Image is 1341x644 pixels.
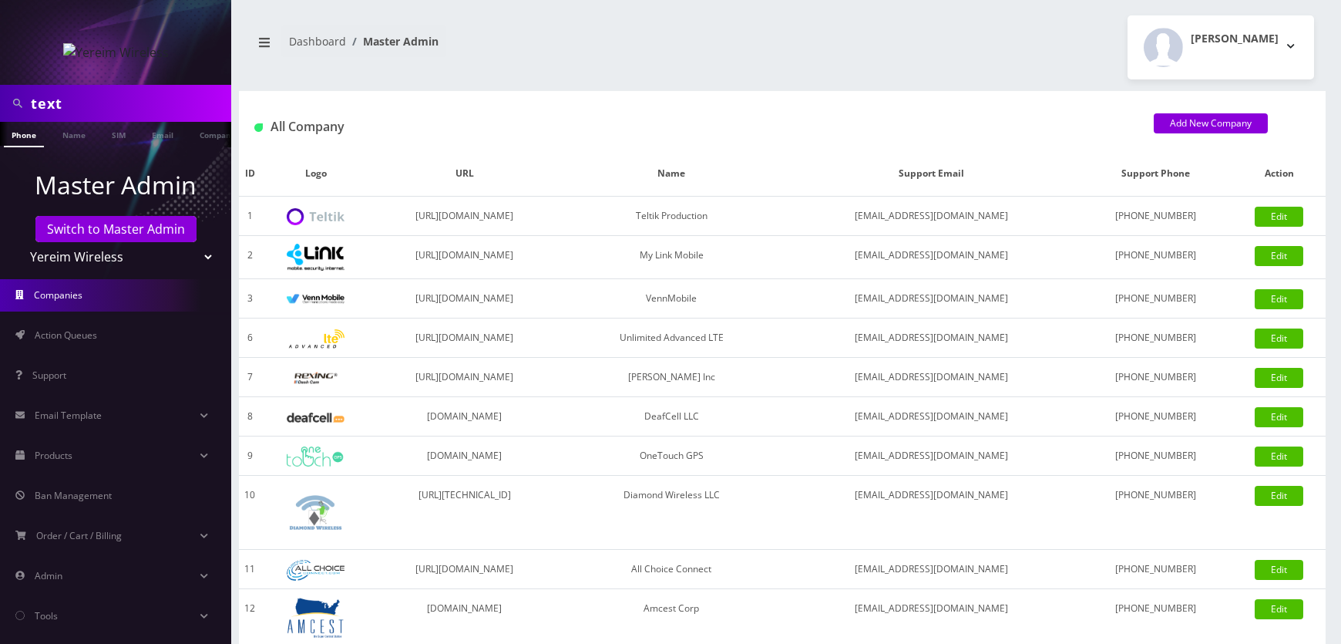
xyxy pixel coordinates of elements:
td: [PHONE_NUMBER] [1078,550,1233,589]
th: Name [558,151,785,197]
td: [URL][DOMAIN_NAME] [371,319,559,358]
img: All Company [254,123,263,132]
td: [PHONE_NUMBER] [1078,319,1233,358]
img: Rexing Inc [287,371,344,386]
span: Tools [35,609,58,622]
td: [EMAIL_ADDRESS][DOMAIN_NAME] [785,397,1078,437]
a: Switch to Master Admin [35,216,197,242]
td: [PHONE_NUMBER] [1078,197,1233,236]
a: Edit [1255,560,1303,580]
td: [EMAIL_ADDRESS][DOMAIN_NAME] [785,236,1078,279]
a: SIM [104,122,133,146]
td: VennMobile [558,279,785,319]
td: Diamond Wireless LLC [558,476,785,550]
td: 2 [239,236,260,279]
td: [EMAIL_ADDRESS][DOMAIN_NAME] [785,476,1078,550]
img: DeafCell LLC [287,413,344,423]
td: [URL][DOMAIN_NAME] [371,197,559,236]
span: Products [35,449,72,462]
td: Teltik Production [558,197,785,236]
span: Order / Cart / Billing [36,529,122,542]
span: Companies [34,288,82,302]
th: Logo [260,151,371,197]
td: [URL][DOMAIN_NAME] [371,279,559,319]
span: Email Template [35,409,102,422]
h1: All Company [254,120,1131,134]
th: Action [1233,151,1326,197]
a: Dashboard [289,34,346,49]
img: VennMobile [287,294,344,305]
span: Ban Management [35,489,112,502]
td: DeafCell LLC [558,397,785,437]
td: All Choice Connect [558,550,785,589]
td: 7 [239,358,260,397]
td: [PHONE_NUMBER] [1078,437,1233,476]
td: OneTouch GPS [558,437,785,476]
img: Amcest Corp [287,597,344,639]
td: 10 [239,476,260,550]
a: Name [55,122,93,146]
td: 11 [239,550,260,589]
img: OneTouch GPS [287,447,344,467]
a: Edit [1255,407,1303,427]
td: [PHONE_NUMBER] [1078,476,1233,550]
td: [URL][DOMAIN_NAME] [371,236,559,279]
td: Unlimited Advanced LTE [558,319,785,358]
td: [PERSON_NAME] Inc [558,358,785,397]
span: Support [32,369,66,382]
img: Teltik Production [287,208,344,226]
a: Phone [4,122,44,147]
button: [PERSON_NAME] [1128,15,1314,79]
td: [EMAIL_ADDRESS][DOMAIN_NAME] [785,358,1078,397]
th: URL [371,151,559,197]
td: [PHONE_NUMBER] [1078,279,1233,319]
a: Edit [1255,207,1303,227]
img: Unlimited Advanced LTE [287,329,344,349]
td: [PHONE_NUMBER] [1078,358,1233,397]
td: [EMAIL_ADDRESS][DOMAIN_NAME] [785,197,1078,236]
a: Edit [1255,368,1303,388]
td: 3 [239,279,260,319]
td: [DOMAIN_NAME] [371,437,559,476]
a: Email [144,122,181,146]
img: All Choice Connect [287,560,344,581]
td: [URL][DOMAIN_NAME] [371,358,559,397]
a: Edit [1255,246,1303,266]
td: My Link Mobile [558,236,785,279]
td: 1 [239,197,260,236]
a: Edit [1255,447,1303,467]
img: My Link Mobile [287,244,344,271]
td: [PHONE_NUMBER] [1078,236,1233,279]
td: [DOMAIN_NAME] [371,397,559,437]
a: Edit [1255,486,1303,506]
h2: [PERSON_NAME] [1191,32,1279,46]
a: Company [192,122,244,146]
nav: breadcrumb [250,25,771,69]
td: [URL][DOMAIN_NAME] [371,550,559,589]
th: ID [239,151,260,197]
td: [EMAIL_ADDRESS][DOMAIN_NAME] [785,437,1078,476]
a: Edit [1255,599,1303,619]
a: Add New Company [1154,113,1268,133]
td: [URL][TECHNICAL_ID] [371,476,559,550]
th: Support Phone [1078,151,1233,197]
li: Master Admin [346,33,439,49]
a: Edit [1255,329,1303,349]
td: 8 [239,397,260,437]
td: 6 [239,319,260,358]
td: [EMAIL_ADDRESS][DOMAIN_NAME] [785,550,1078,589]
td: [PHONE_NUMBER] [1078,397,1233,437]
a: Edit [1255,289,1303,309]
input: Search in Company [31,89,227,118]
img: Yereim Wireless [63,43,169,62]
td: [EMAIL_ADDRESS][DOMAIN_NAME] [785,319,1078,358]
td: 9 [239,437,260,476]
th: Support Email [785,151,1078,197]
img: Diamond Wireless LLC [287,484,344,541]
td: [EMAIL_ADDRESS][DOMAIN_NAME] [785,279,1078,319]
span: Admin [35,569,62,582]
span: Action Queues [35,329,97,342]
